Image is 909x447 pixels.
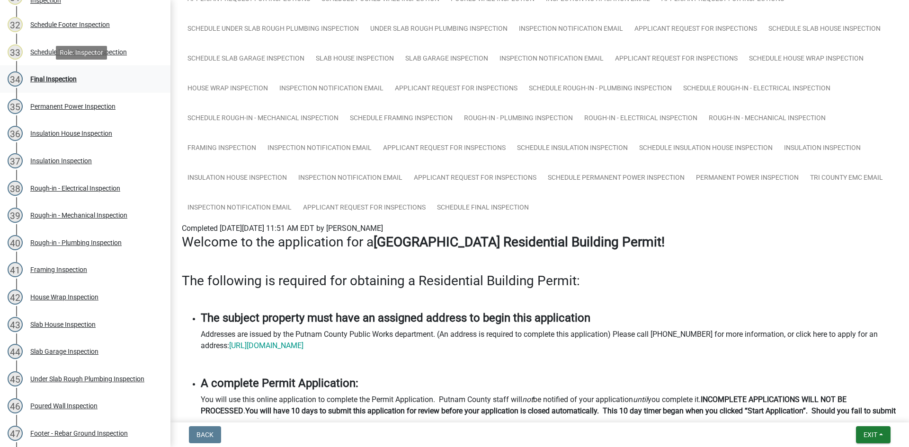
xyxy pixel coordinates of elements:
span: Exit [864,431,877,438]
strong: The subject property must have an assigned address to begin this application [201,311,590,324]
div: 47 [8,426,23,441]
div: 46 [8,398,23,413]
div: 40 [8,235,23,250]
strong: INCOMPLETE APPLICATIONS WILL NOT BE PROCESSED [201,395,847,415]
div: Schedule Footer Inspection [30,21,110,28]
div: Framing Inspection [30,266,87,273]
strong: A complete Permit Application: [201,377,358,390]
a: Rough-in - Mechanical Inspection [703,104,831,134]
div: House Wrap Inspection [30,294,98,300]
a: Inspection Notification Email [293,163,408,193]
div: Rough-in - Plumbing Inspection [30,239,122,246]
div: Rough-in - Electrical Inspection [30,185,120,192]
span: Completed [DATE][DATE] 11:51 AM EDT by [PERSON_NAME] [182,224,383,233]
a: House Wrap Inspection [182,74,274,104]
button: Back [189,426,221,443]
a: Schedule Permanent Power Inspection [542,163,690,193]
button: Exit [856,426,891,443]
div: 32 [8,17,23,32]
div: 45 [8,371,23,386]
div: 34 [8,71,23,87]
div: 41 [8,262,23,277]
div: Insulation House Inspection [30,130,112,137]
div: Under Slab Rough Plumbing Inspection [30,376,144,382]
a: Inspection Notification Email [262,133,377,164]
a: Applicant Request for Inspections [408,163,542,193]
a: Slab House Inspection [310,44,400,74]
strong: [GEOGRAPHIC_DATA] Residential Building Permit! [374,234,665,250]
div: 33 [8,44,23,60]
i: not [522,395,533,404]
a: Applicant Request for Inspections [377,133,511,164]
div: Footer - Rebar Ground Inspection [30,430,128,437]
a: Tri County EMC email [804,163,889,193]
div: Permanent Power Inspection [30,103,116,110]
div: 36 [8,126,23,141]
a: Schedule Rough-in - Mechanical Inspection [182,104,344,134]
div: Slab Garage Inspection [30,348,98,355]
div: Role: Inspector [56,46,107,60]
a: Schedule Rough-in - Electrical Inspection [677,74,836,104]
div: 38 [8,181,23,196]
h3: Welcome to the application for a [182,234,898,250]
a: Schedule Insulation Inspection [511,133,633,164]
div: 43 [8,317,23,332]
a: Rough-in - Plumbing Inspection [458,104,579,134]
a: Applicant Request for Inspections [629,14,763,44]
div: 42 [8,289,23,305]
a: Inspection Notification Email [513,14,629,44]
a: Insulation Inspection [778,133,866,164]
p: Addresses are issued by the Putnam County Public Works department. (An address is required to com... [201,329,898,351]
a: Insulation House Inspection [182,163,293,193]
div: Schedule Temp Power Inspection [30,49,127,55]
a: Schedule Slab House Inspection [763,14,886,44]
h3: The following is required for obtaining a Residential Building Permit: [182,273,898,289]
a: Inspection Notification Email [182,193,297,223]
a: Schedule Slab Garage Inspection [182,44,310,74]
a: Schedule Insulation House Inspection [633,133,778,164]
a: Applicant Request for Inspections [297,193,431,223]
a: Under Slab Rough Plumbing Inspection [365,14,513,44]
div: 44 [8,344,23,359]
a: Schedule Under Slab Rough Plumbing Inspection [182,14,365,44]
a: Schedule House Wrap Inspection [743,44,869,74]
div: 37 [8,153,23,168]
a: Schedule Final Inspection [431,193,535,223]
a: Rough-in - Electrical Inspection [579,104,703,134]
a: Inspection Notification Email [274,74,389,104]
a: Inspection Notification Email [494,44,609,74]
a: Slab Garage Inspection [400,44,494,74]
div: 35 [8,99,23,114]
a: Schedule Framing Inspection [344,104,458,134]
a: Framing Inspection [182,133,262,164]
a: Permanent Power Inspection [690,163,804,193]
a: Applicant Request for Inspections [609,44,743,74]
strong: You will have 10 days to submit this application for review before your application is closed aut... [201,406,896,427]
div: Insulation Inspection [30,158,92,164]
div: Rough-in - Mechanical Inspection [30,212,127,219]
div: 39 [8,208,23,223]
div: Poured Wall Inspection [30,403,98,409]
span: Back [196,431,214,438]
a: Applicant Request for Inspections [389,74,523,104]
i: until [633,395,648,404]
div: Slab House Inspection [30,321,96,328]
div: Final Inspection [30,76,77,82]
a: [URL][DOMAIN_NAME] [229,341,303,350]
a: Schedule Rough-in - Plumbing Inspection [523,74,677,104]
p: You will use this online application to complete the Permit Application. Putnam County staff will... [201,394,898,428]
